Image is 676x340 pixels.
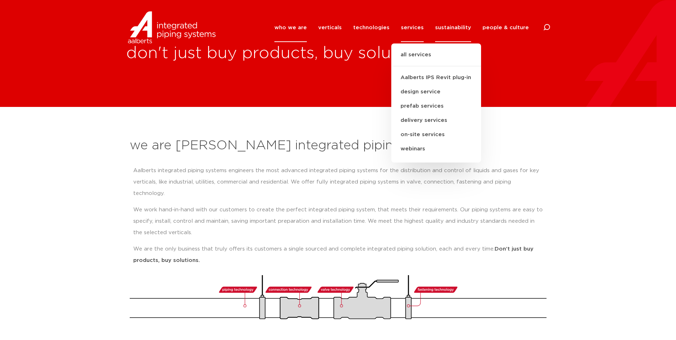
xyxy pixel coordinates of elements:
a: people & culture [483,13,529,42]
h2: we are [PERSON_NAME] integrated piping systems [130,137,547,154]
p: Aalberts integrated piping systems engineers the most advanced integrated piping systems for the ... [133,165,543,199]
a: webinars [391,142,481,156]
a: technologies [353,13,389,42]
p: We work hand-in-hand with our customers to create the perfect integrated piping system, that meet... [133,204,543,238]
a: prefab services [391,99,481,113]
a: services [401,13,424,42]
a: all services [391,51,481,66]
a: verticals [318,13,342,42]
a: on-site services [391,128,481,142]
a: sustainability [435,13,471,42]
a: who we are [274,13,307,42]
a: design service [391,85,481,99]
p: We are the only business that truly offers its customers a single sourced and complete integrated... [133,243,543,266]
ul: services [391,43,481,163]
nav: Menu [274,13,529,42]
a: Aalberts IPS Revit plug-in [391,71,481,85]
a: delivery services [391,113,481,128]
